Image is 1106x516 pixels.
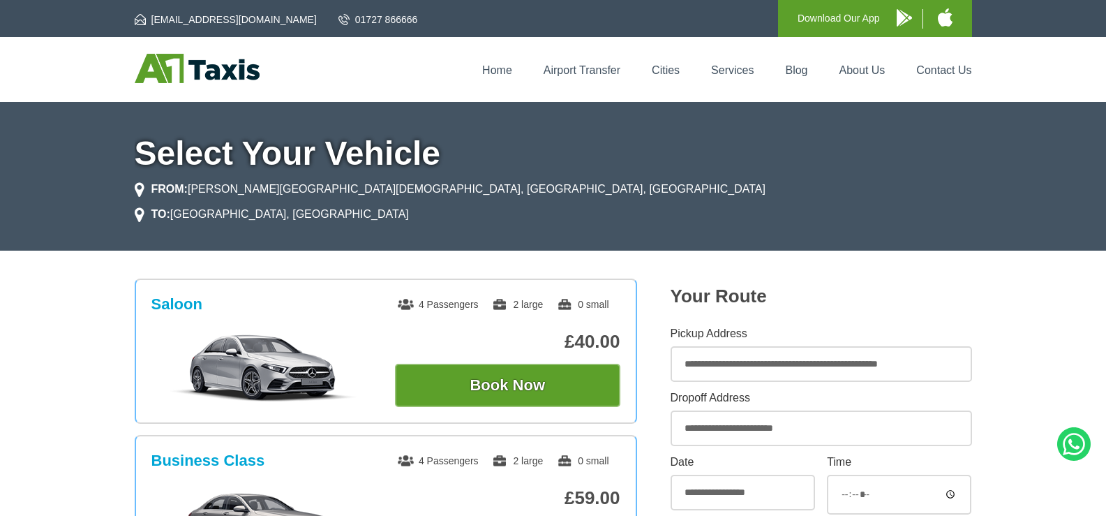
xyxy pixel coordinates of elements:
[151,208,170,220] strong: TO:
[492,299,543,310] span: 2 large
[671,286,972,307] h2: Your Route
[398,455,479,466] span: 4 Passengers
[395,331,620,353] p: £40.00
[492,455,543,466] span: 2 large
[671,328,972,339] label: Pickup Address
[135,137,972,170] h1: Select Your Vehicle
[151,295,202,314] h3: Saloon
[395,487,620,509] p: £59.00
[798,10,880,27] p: Download Our App
[338,13,418,27] a: 01727 866666
[151,183,188,195] strong: FROM:
[711,64,754,76] a: Services
[395,364,620,407] button: Book Now
[557,299,608,310] span: 0 small
[785,64,807,76] a: Blog
[652,64,680,76] a: Cities
[827,457,971,468] label: Time
[938,8,952,27] img: A1 Taxis iPhone App
[897,9,912,27] img: A1 Taxis Android App
[557,455,608,466] span: 0 small
[839,64,885,76] a: About Us
[671,457,815,468] label: Date
[158,333,368,403] img: Saloon
[671,392,972,404] label: Dropoff Address
[135,54,260,83] img: A1 Taxis St Albans LTD
[544,64,620,76] a: Airport Transfer
[916,64,971,76] a: Contact Us
[398,299,479,310] span: 4 Passengers
[151,452,265,470] h3: Business Class
[135,206,409,223] li: [GEOGRAPHIC_DATA], [GEOGRAPHIC_DATA]
[482,64,512,76] a: Home
[135,13,317,27] a: [EMAIL_ADDRESS][DOMAIN_NAME]
[135,181,765,198] li: [PERSON_NAME][GEOGRAPHIC_DATA][DEMOGRAPHIC_DATA], [GEOGRAPHIC_DATA], [GEOGRAPHIC_DATA]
